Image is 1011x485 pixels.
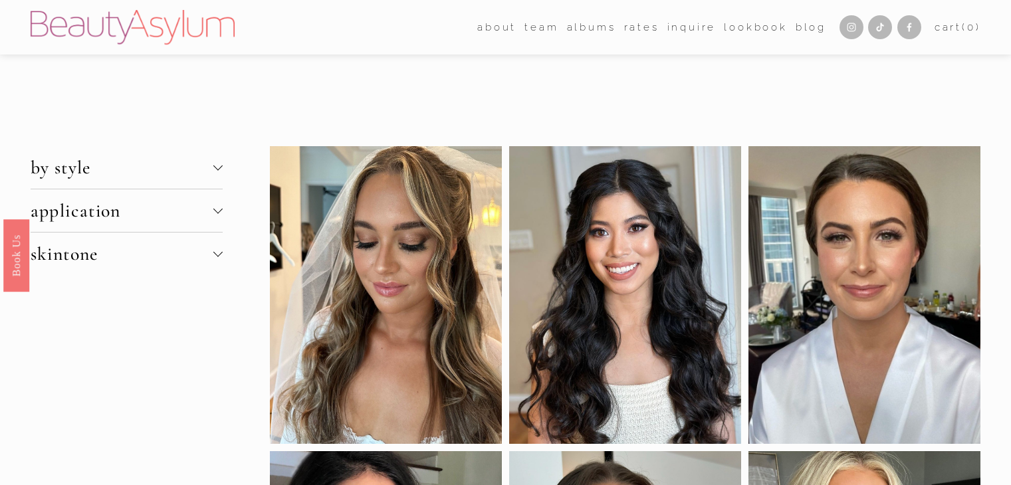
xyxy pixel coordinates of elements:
a: albums [567,17,616,37]
span: skintone [31,242,213,265]
a: Blog [796,17,826,37]
button: by style [31,146,223,189]
span: application [31,199,213,222]
img: Beauty Asylum | Bridal Hair &amp; Makeup Charlotte &amp; Atlanta [31,10,235,45]
span: about [477,19,516,37]
a: Cart(0) [935,19,981,37]
span: team [524,19,558,37]
span: by style [31,156,213,179]
a: Lookbook [724,17,787,37]
a: Book Us [3,219,29,292]
span: ( ) [962,21,980,33]
a: Instagram [840,15,863,39]
a: TikTok [868,15,892,39]
a: Rates [624,17,659,37]
span: 0 [967,21,976,33]
button: skintone [31,233,223,275]
a: folder dropdown [477,17,516,37]
button: application [31,189,223,232]
a: folder dropdown [524,17,558,37]
a: Facebook [897,15,921,39]
a: Inquire [667,17,717,37]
